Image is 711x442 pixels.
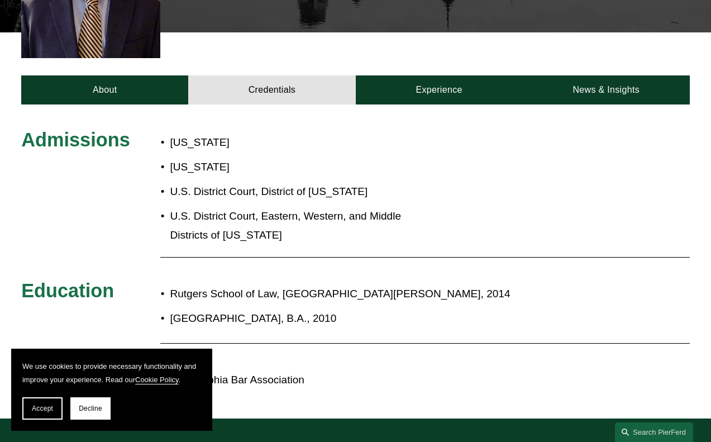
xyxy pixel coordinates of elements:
[170,182,411,201] p: U.S. District Court, District of [US_STATE]
[21,280,114,301] span: Education
[356,75,523,104] a: Experience
[170,309,606,328] p: [GEOGRAPHIC_DATA], B.A., 2010
[22,397,63,420] button: Accept
[170,158,411,177] p: [US_STATE]
[32,405,53,412] span: Accept
[188,75,355,104] a: Credentials
[79,405,102,412] span: Decline
[170,133,411,152] p: [US_STATE]
[70,397,111,420] button: Decline
[22,360,201,386] p: We use cookies to provide necessary functionality and improve your experience. Read our .
[11,349,212,431] section: Cookie banner
[170,284,606,303] p: Rutgers School of Law, [GEOGRAPHIC_DATA][PERSON_NAME], 2014
[615,422,693,442] a: Search this site
[21,75,188,104] a: About
[170,370,606,389] p: Philadelphia Bar Association
[135,376,178,384] a: Cookie Policy
[21,129,130,150] span: Admissions
[523,75,690,104] a: News & Insights
[170,207,411,245] p: U.S. District Court, Eastern, Western, and Middle Districts of [US_STATE]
